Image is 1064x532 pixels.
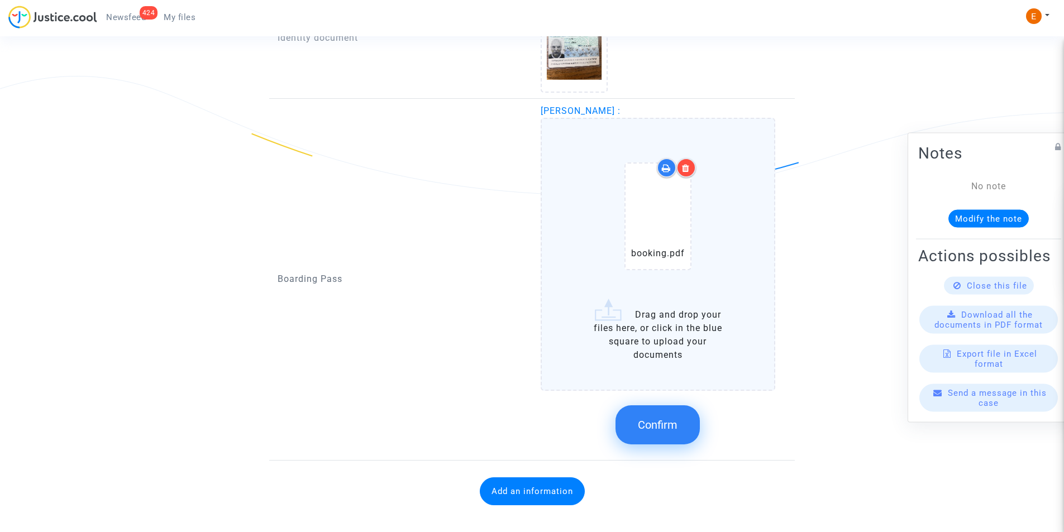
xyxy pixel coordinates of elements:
span: Send a message in this case [948,387,1047,408]
h2: Actions possibles [918,246,1059,265]
span: [PERSON_NAME] : [541,106,621,116]
div: 424 [140,6,158,20]
img: jc-logo.svg [8,6,97,28]
button: Modify the note [948,209,1029,227]
a: My files [155,9,204,26]
span: Newsfeed [106,12,146,22]
button: Confirm [616,405,700,444]
a: 424Newsfeed [97,9,155,26]
span: Close this file [967,280,1027,290]
span: Confirm [638,418,677,432]
div: No note [935,179,1042,193]
span: My files [164,12,195,22]
h2: Notes [918,143,1059,162]
button: Add an information [480,477,585,505]
p: Identity document [278,31,524,45]
span: Download all the documents in PDF format [934,309,1043,329]
span: Export file in Excel format [957,348,1037,368]
img: ACg8ocIeiFvHKe4dA5oeRFd_CiCnuxWUEc1A2wYhRJE3TTWt=s96-c [1026,8,1042,24]
p: Boarding Pass [278,272,524,286]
